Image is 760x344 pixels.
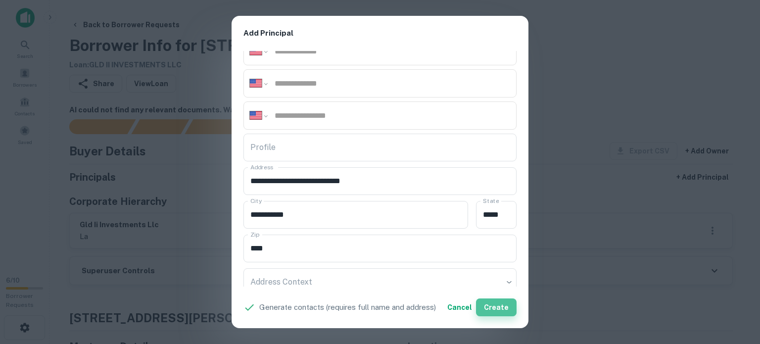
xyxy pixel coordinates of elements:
[443,298,476,316] button: Cancel
[250,230,259,239] label: Zip
[250,197,262,205] label: City
[250,163,273,171] label: Address
[483,197,499,205] label: State
[243,268,517,296] div: ​
[476,298,517,316] button: Create
[711,265,760,312] iframe: Chat Widget
[232,16,528,51] h2: Add Principal
[259,301,436,313] p: Generate contacts (requires full name and address)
